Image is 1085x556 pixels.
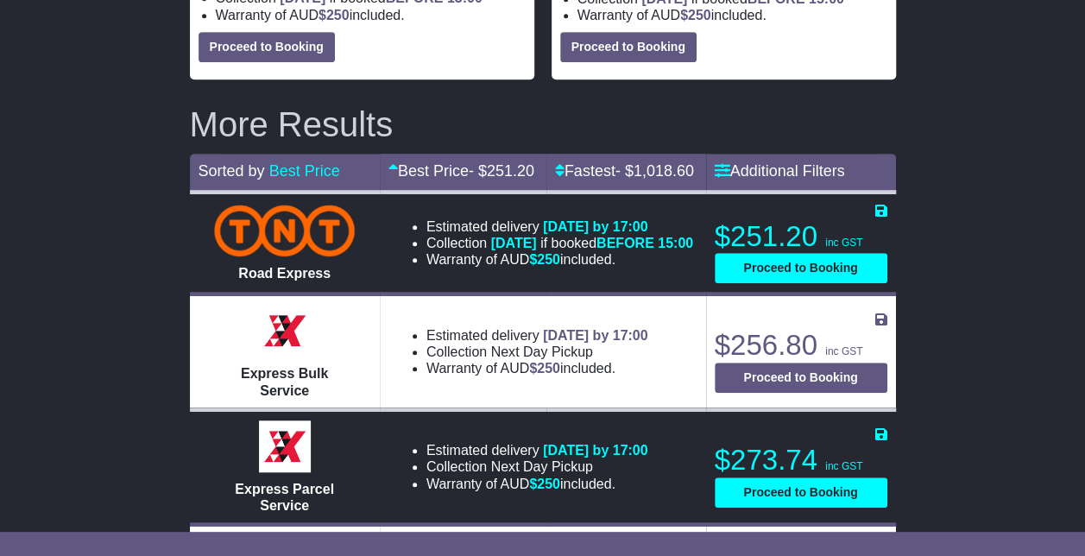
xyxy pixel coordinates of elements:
span: [DATE] by 17:00 [543,328,648,343]
a: Additional Filters [715,162,845,180]
span: 250 [326,8,350,22]
li: Collection [426,344,648,360]
button: Proceed to Booking [715,477,887,508]
button: Proceed to Booking [199,32,335,62]
h2: More Results [190,105,896,143]
span: inc GST [825,345,862,357]
span: Next Day Pickup [491,459,593,474]
span: Road Express [238,266,331,281]
span: 250 [537,477,560,491]
button: Proceed to Booking [560,32,697,62]
span: 1,018.60 [634,162,694,180]
li: Estimated delivery [426,442,648,458]
span: Express Parcel Service [235,482,334,513]
span: BEFORE [596,236,654,250]
li: Warranty of AUD included. [577,7,887,23]
img: Border Express: Express Bulk Service [259,305,311,357]
span: 251.20 [487,162,534,180]
span: [DATE] [491,236,537,250]
span: - $ [615,162,694,180]
span: inc GST [825,237,862,249]
li: Warranty of AUD included. [426,476,648,492]
span: Sorted by [199,162,265,180]
span: [DATE] by 17:00 [543,219,648,234]
span: [DATE] by 17:00 [543,443,648,458]
span: $ [319,8,350,22]
li: Estimated delivery [426,218,693,235]
span: $ [680,8,711,22]
li: Warranty of AUD included. [216,7,526,23]
li: Collection [426,458,648,475]
span: 250 [537,361,560,376]
span: $ [529,477,560,491]
li: Warranty of AUD included. [426,360,648,376]
span: Next Day Pickup [491,344,593,359]
li: Collection [426,235,693,251]
span: 250 [688,8,711,22]
p: $251.20 [715,219,887,254]
span: 15:00 [658,236,693,250]
span: $ [529,252,560,267]
img: TNT Domestic: Road Express [214,205,355,256]
span: $ [529,361,560,376]
span: Express Bulk Service [241,366,328,397]
p: $273.74 [715,443,887,477]
p: $256.80 [715,328,887,363]
span: 250 [537,252,560,267]
span: inc GST [825,460,862,472]
span: if booked [491,236,693,250]
a: Best Price [269,162,340,180]
button: Proceed to Booking [715,253,887,283]
li: Estimated delivery [426,327,648,344]
li: Warranty of AUD included. [426,251,693,268]
span: - $ [469,162,534,180]
a: Fastest- $1,018.60 [555,162,694,180]
img: Border Express: Express Parcel Service [259,420,311,472]
a: Best Price- $251.20 [388,162,534,180]
button: Proceed to Booking [715,363,887,393]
